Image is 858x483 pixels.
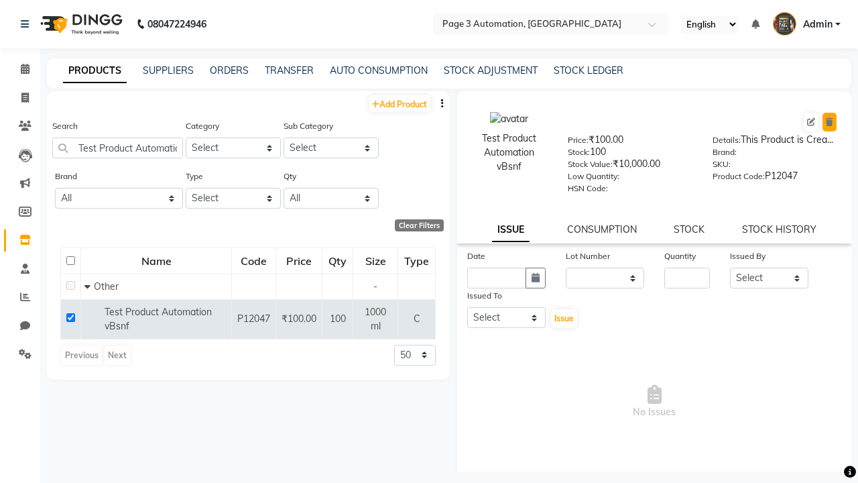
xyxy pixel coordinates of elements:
div: Clear Filters [395,219,444,231]
a: STOCK HISTORY [742,223,816,235]
span: Other [94,280,119,292]
button: Issue [551,309,577,328]
img: Admin [773,12,796,36]
div: Test Product Automation vBsnf [471,131,548,174]
label: Sub Category [284,120,333,132]
label: Brand [55,170,77,182]
span: C [414,313,420,325]
div: Type [399,249,434,273]
span: 1000 ml [365,306,386,332]
span: 100 [330,313,346,325]
a: TRANSFER [265,64,314,76]
img: avatar [490,112,528,126]
label: SKU: [713,158,731,170]
a: ISSUE [492,218,530,242]
div: Price [277,249,321,273]
span: Collapse Row [84,280,94,292]
b: 08047224946 [147,5,206,43]
a: CONSUMPTION [567,223,637,235]
label: Low Quantity: [568,170,619,182]
div: Code [233,249,275,273]
a: Add Product [369,95,430,112]
label: Price: [568,134,589,146]
span: No Issues [467,335,841,469]
img: logo [34,5,126,43]
label: Issued To [467,290,502,302]
label: Brand: [713,146,737,158]
a: SUPPLIERS [143,64,194,76]
input: Search by product name or code [52,138,183,158]
label: Product Code: [713,170,765,182]
a: STOCK LEDGER [554,64,623,76]
label: Search [52,120,78,132]
label: Qty [284,170,296,182]
a: ORDERS [210,64,249,76]
div: ₹100.00 [568,133,693,152]
label: Lot Number [566,250,610,262]
span: P12047 [237,313,270,325]
div: P12047 [713,169,838,188]
label: Issued By [730,250,765,262]
label: Quantity [664,250,696,262]
a: STOCK ADJUSTMENT [444,64,538,76]
label: Stock: [568,146,590,158]
label: Date [467,250,485,262]
div: 100 [568,145,693,164]
div: Qty [323,249,352,273]
label: Stock Value: [568,158,613,170]
a: PRODUCTS [63,59,127,83]
label: Category [186,120,219,132]
label: Type [186,170,203,182]
label: Details: [713,134,741,146]
div: This Product is Crea... [713,133,838,152]
div: Size [354,249,397,273]
label: HSN Code: [568,182,608,195]
div: Name [82,249,231,273]
span: Admin [803,17,833,32]
div: ₹10,000.00 [568,157,693,176]
a: STOCK [674,223,704,235]
span: Issue [554,313,574,323]
span: - [373,280,377,292]
span: Test Product Automation vBsnf [105,306,212,332]
span: ₹100.00 [282,313,316,325]
a: AUTO CONSUMPTION [330,64,428,76]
